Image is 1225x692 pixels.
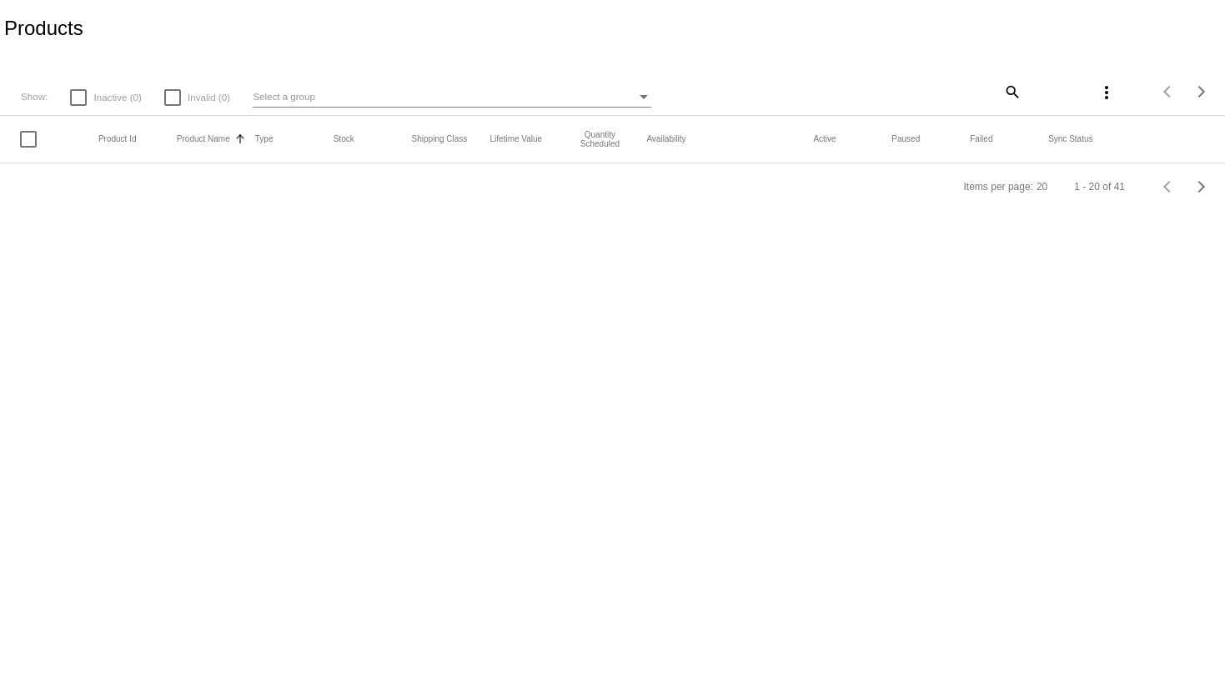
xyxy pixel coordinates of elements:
button: Change sorting for TotalQuantityFailed [970,134,992,144]
button: Change sorting for ValidationErrorCode [1048,134,1092,144]
div: 20 [1037,181,1047,193]
button: Change sorting for ShippingClass [412,134,468,144]
button: Change sorting for QuantityScheduled [568,130,631,148]
button: Change sorting for StockLevel [334,134,354,144]
div: Items per page: [964,181,1033,193]
button: Change sorting for LifetimeValue [490,134,543,144]
mat-icon: search [1002,78,1022,104]
button: Previous page [1152,170,1185,203]
button: Previous page [1152,75,1185,108]
span: Inactive (0) [93,88,141,108]
span: Invalid (0) [188,88,230,108]
button: Next page [1185,170,1218,203]
mat-icon: more_vert [1097,83,1117,103]
span: Select a group [253,91,315,102]
button: Change sorting for ProductName [177,134,230,144]
mat-select: Select a group [253,87,651,108]
button: Change sorting for TotalQuantityScheduledPaused [891,134,920,144]
button: Change sorting for ProductType [255,134,274,144]
button: Change sorting for TotalQuantityScheduledActive [813,134,836,144]
div: 1 - 20 of 41 [1074,181,1125,193]
span: Show: [21,91,48,102]
button: Change sorting for ExternalId [98,134,137,144]
h2: Products [4,17,83,40]
button: Next page [1185,75,1218,108]
mat-header-cell: Availability [646,134,813,143]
